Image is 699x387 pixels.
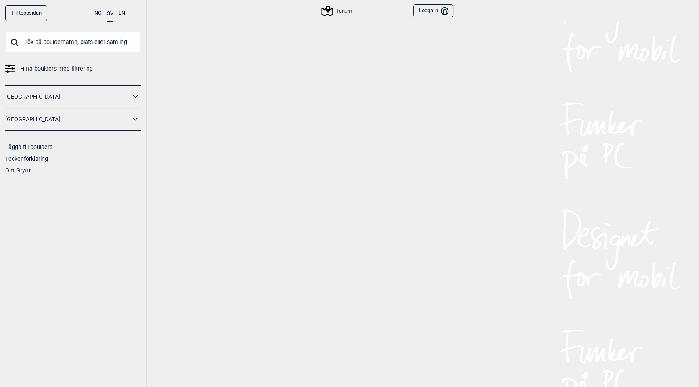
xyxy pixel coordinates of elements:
a: [GEOGRAPHIC_DATA] [5,114,130,125]
a: Lägga till boulders [5,144,52,150]
a: Hitta boulders med filtrering [5,63,141,75]
button: Logga in [413,4,453,18]
button: EN [119,5,125,21]
input: Sök på bouldernamn, plats eller samling [5,32,141,53]
button: NO [94,5,102,21]
button: SV [107,5,113,22]
a: Om Gryttr [5,167,31,174]
div: Tanum [322,6,352,16]
a: Teckenförklaring [5,156,48,162]
a: [GEOGRAPHIC_DATA] [5,91,130,103]
span: Hitta boulders med filtrering [20,63,93,75]
a: Till toppsidan [5,5,47,21]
